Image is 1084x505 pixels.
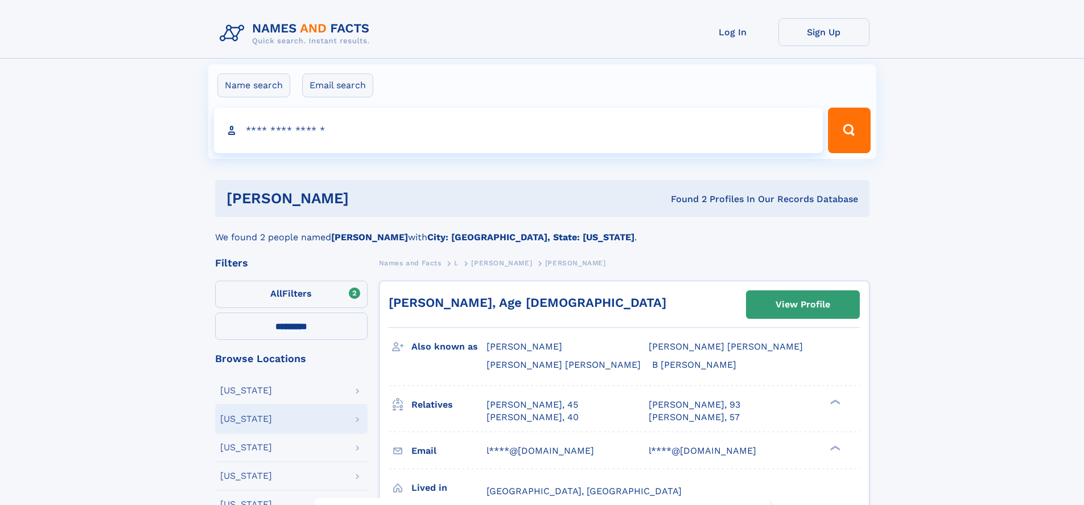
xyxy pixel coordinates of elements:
b: [PERSON_NAME] [331,232,408,243]
a: Names and Facts [379,256,442,270]
div: View Profile [776,291,830,318]
span: L [454,259,459,267]
span: [PERSON_NAME] [487,341,562,352]
div: [US_STATE] [220,443,272,452]
span: [PERSON_NAME] [471,259,532,267]
div: Browse Locations [215,354,368,364]
a: [PERSON_NAME], 45 [487,399,578,411]
input: search input [214,108,823,153]
label: Filters [215,281,368,308]
img: Logo Names and Facts [215,18,379,49]
div: ❯ [827,444,841,451]
a: [PERSON_NAME], 57 [649,411,740,424]
a: [PERSON_NAME], 40 [487,411,579,424]
div: Filters [215,258,368,268]
label: Email search [302,73,373,97]
label: Name search [217,73,290,97]
a: [PERSON_NAME], 93 [649,399,740,411]
span: [PERSON_NAME] [PERSON_NAME] [649,341,803,352]
h1: [PERSON_NAME] [226,191,510,206]
div: [US_STATE] [220,414,272,424]
a: [PERSON_NAME], Age [DEMOGRAPHIC_DATA] [389,295,666,310]
h3: Relatives [411,395,487,414]
h3: Lived in [411,478,487,498]
span: All [270,288,282,299]
span: [GEOGRAPHIC_DATA], [GEOGRAPHIC_DATA] [487,486,682,496]
div: Found 2 Profiles In Our Records Database [510,193,858,206]
b: City: [GEOGRAPHIC_DATA], State: [US_STATE] [427,232,634,243]
h3: Email [411,441,487,461]
h3: Also known as [411,337,487,356]
button: Search Button [828,108,870,153]
a: Sign Up [778,18,869,46]
a: Log In [687,18,778,46]
div: [US_STATE] [220,386,272,395]
span: [PERSON_NAME] [545,259,606,267]
span: [PERSON_NAME] [PERSON_NAME] [487,359,641,370]
a: View Profile [747,291,859,318]
span: B [PERSON_NAME] [652,359,736,370]
a: [PERSON_NAME] [471,256,532,270]
div: ❯ [827,398,841,405]
a: L [454,256,459,270]
div: We found 2 people named with . [215,217,869,244]
div: [US_STATE] [220,471,272,481]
